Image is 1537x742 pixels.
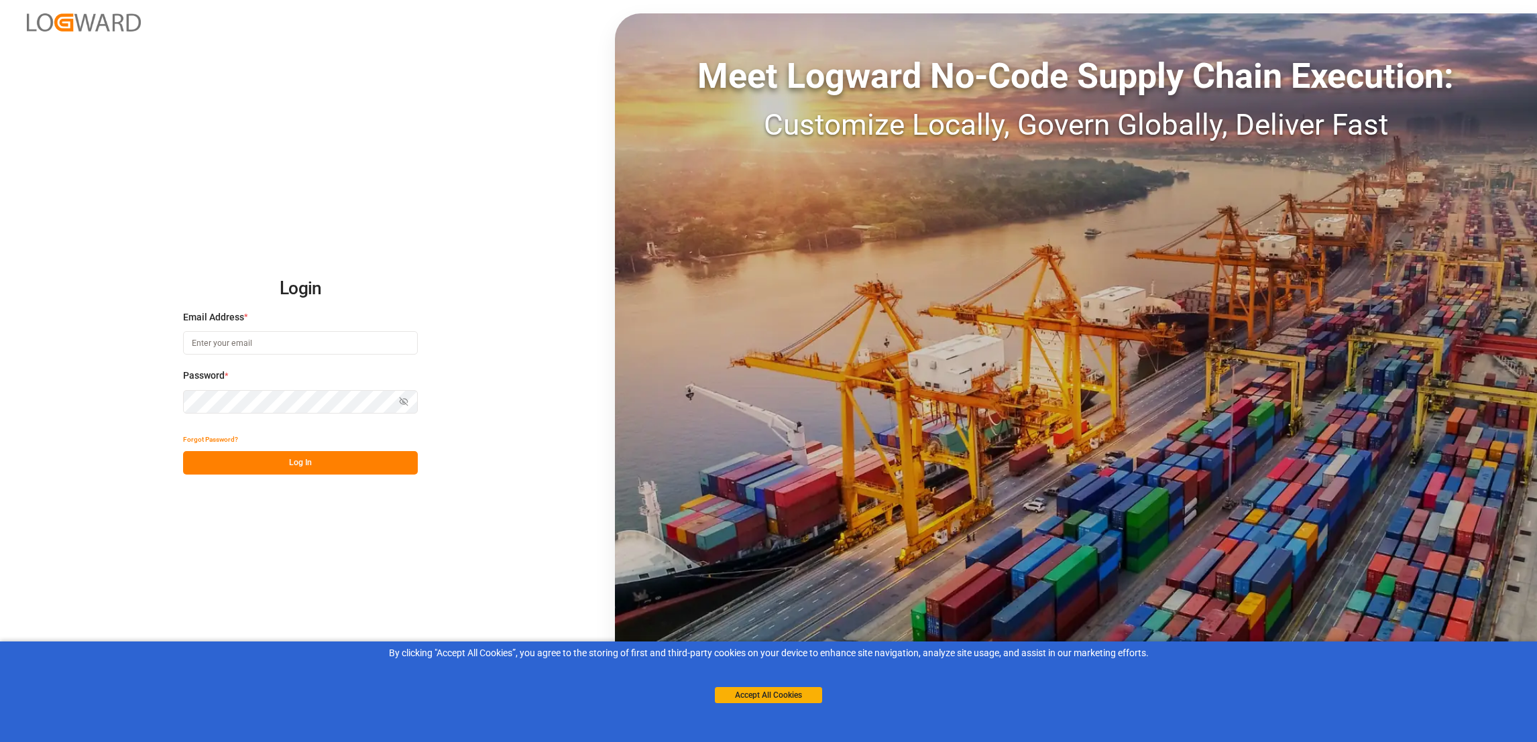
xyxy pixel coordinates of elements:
button: Forgot Password? [183,428,238,451]
div: Meet Logward No-Code Supply Chain Execution: [615,50,1537,103]
span: Password [183,369,225,383]
button: Log In [183,451,418,475]
div: Customize Locally, Govern Globally, Deliver Fast [615,103,1537,147]
button: Accept All Cookies [715,687,822,703]
span: Email Address [183,310,244,324]
input: Enter your email [183,331,418,355]
h2: Login [183,267,418,310]
div: By clicking "Accept All Cookies”, you agree to the storing of first and third-party cookies on yo... [9,646,1528,660]
img: Logward_new_orange.png [27,13,141,32]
